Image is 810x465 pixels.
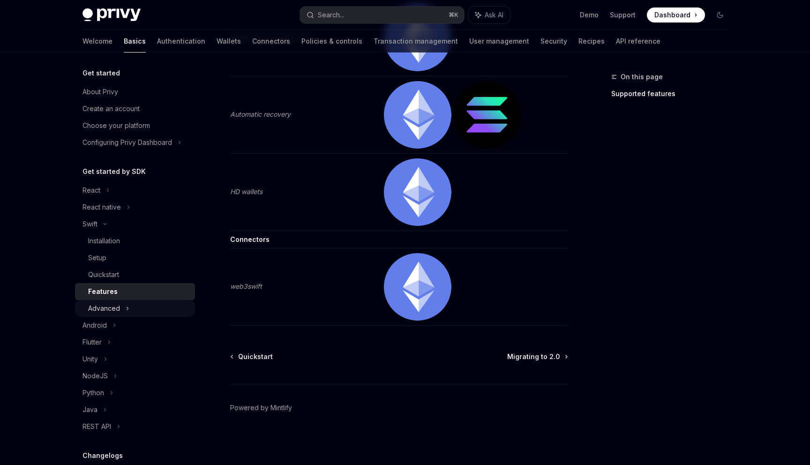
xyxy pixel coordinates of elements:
[75,249,195,266] a: Setup
[82,166,146,177] h5: Get started by SDK
[82,337,102,348] div: Flutter
[647,7,705,22] a: Dashboard
[621,71,663,82] span: On this page
[82,404,97,415] div: Java
[88,286,118,297] div: Features
[88,269,119,280] div: Quickstart
[654,10,690,20] span: Dashboard
[82,137,172,148] div: Configuring Privy Dashboard
[82,120,150,131] div: Choose your platform
[238,352,273,361] span: Quickstart
[82,67,120,79] h5: Get started
[384,253,451,321] img: ethereum.png
[384,158,451,226] img: ethereum.png
[507,352,567,361] a: Migrating to 2.0
[449,11,458,19] span: ⌘ K
[82,202,121,213] div: React native
[453,81,521,149] img: solana.png
[469,30,529,52] a: User management
[217,30,241,52] a: Wallets
[82,185,100,196] div: React
[75,83,195,100] a: About Privy
[82,8,141,22] img: dark logo
[82,450,123,461] h5: Changelogs
[75,232,195,249] a: Installation
[384,81,451,149] img: ethereum.png
[75,283,195,300] a: Features
[75,117,195,134] a: Choose your platform
[75,100,195,117] a: Create an account
[300,7,464,23] button: Search...⌘K
[82,86,118,97] div: About Privy
[82,30,112,52] a: Welcome
[578,30,605,52] a: Recipes
[82,370,108,382] div: NodeJS
[82,421,111,432] div: REST API
[712,7,727,22] button: Toggle dark mode
[611,86,735,101] a: Supported features
[88,252,106,263] div: Setup
[88,235,120,247] div: Installation
[318,9,344,21] div: Search...
[374,30,458,52] a: Transaction management
[252,30,290,52] a: Connectors
[124,30,146,52] a: Basics
[469,7,510,23] button: Ask AI
[301,30,362,52] a: Policies & controls
[616,30,660,52] a: API reference
[82,353,98,365] div: Unity
[88,303,120,314] div: Advanced
[82,387,104,398] div: Python
[540,30,567,52] a: Security
[75,266,195,283] a: Quickstart
[230,187,262,195] em: HD wallets
[231,352,273,361] a: Quickstart
[580,10,599,20] a: Demo
[230,235,270,243] strong: Connectors
[485,10,503,20] span: Ask AI
[82,320,107,331] div: Android
[230,282,262,290] em: web3swift
[230,110,291,118] em: Automatic recovery
[610,10,636,20] a: Support
[507,352,560,361] span: Migrating to 2.0
[82,218,97,230] div: Swift
[82,103,140,114] div: Create an account
[157,30,205,52] a: Authentication
[230,403,292,412] a: Powered by Mintlify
